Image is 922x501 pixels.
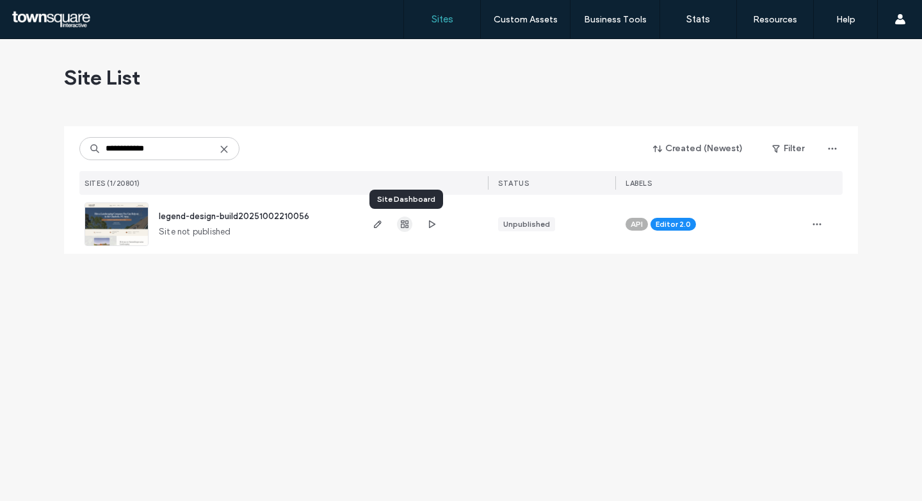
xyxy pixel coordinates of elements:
[29,9,56,21] span: Help
[64,65,140,90] span: Site List
[686,13,710,25] label: Stats
[656,218,691,230] span: Editor 2.0
[631,218,643,230] span: API
[503,218,550,230] div: Unpublished
[753,14,797,25] label: Resources
[642,138,754,159] button: Created (Newest)
[836,14,855,25] label: Help
[584,14,647,25] label: Business Tools
[498,179,529,188] span: STATUS
[759,138,817,159] button: Filter
[159,226,231,238] span: Site not published
[369,190,443,209] div: Site Dashboard
[432,13,453,25] label: Sites
[626,179,652,188] span: LABELS
[85,179,140,188] span: SITES (1/20801)
[159,211,309,221] a: legend-design-build20251002210056
[494,14,558,25] label: Custom Assets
